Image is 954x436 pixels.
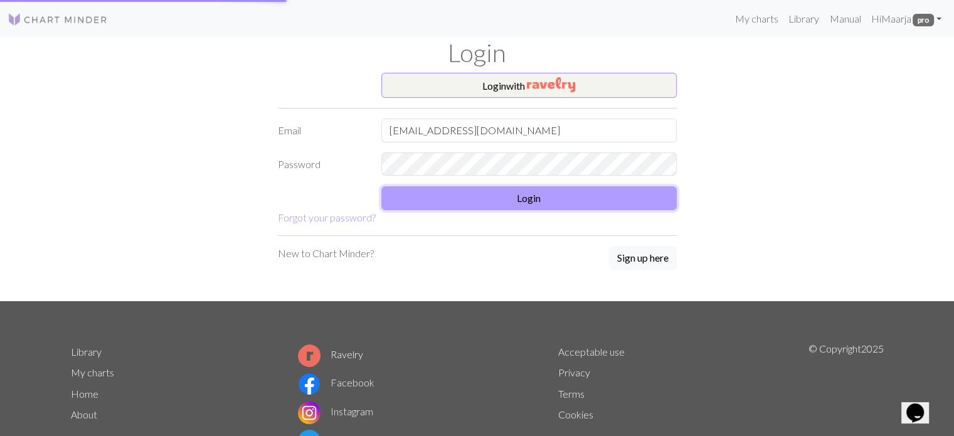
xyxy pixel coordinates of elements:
[63,38,891,68] h1: Login
[609,246,677,270] button: Sign up here
[8,12,108,27] img: Logo
[527,77,575,92] img: Ravelry
[270,119,374,142] label: Email
[71,408,97,420] a: About
[278,246,374,261] p: New to Chart Minder?
[298,344,321,367] img: Ravelry logo
[558,388,585,400] a: Terms
[783,6,824,31] a: Library
[558,408,593,420] a: Cookies
[71,346,102,358] a: Library
[558,346,625,358] a: Acceptable use
[298,401,321,424] img: Instagram logo
[71,388,98,400] a: Home
[913,14,934,26] span: pro
[278,211,376,223] a: Forgot your password?
[298,376,374,388] a: Facebook
[381,73,677,98] button: Loginwith
[901,386,941,423] iframe: chat widget
[298,405,373,417] a: Instagram
[71,366,114,378] a: My charts
[381,186,677,210] button: Login
[270,152,374,176] label: Password
[730,6,783,31] a: My charts
[609,246,677,271] a: Sign up here
[824,6,866,31] a: Manual
[298,373,321,395] img: Facebook logo
[558,366,590,378] a: Privacy
[298,348,363,360] a: Ravelry
[866,6,946,31] a: HiMaarja pro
